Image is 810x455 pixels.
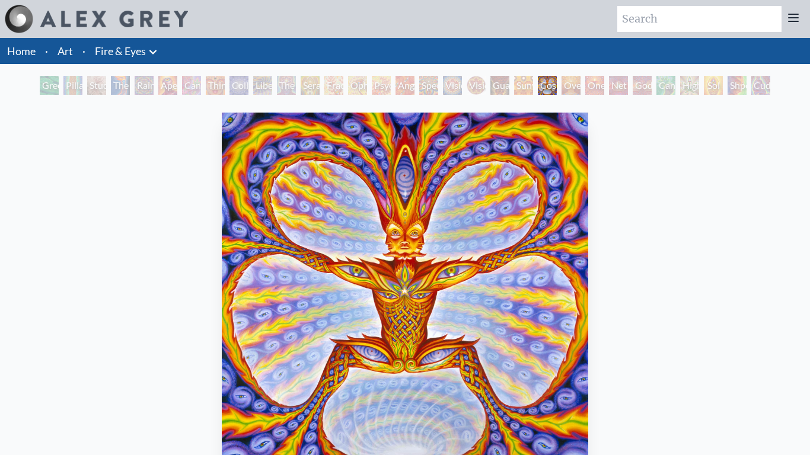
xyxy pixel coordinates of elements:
li: · [40,38,53,64]
div: Ophanic Eyelash [348,76,367,95]
a: Fire & Eyes [95,43,146,59]
div: Study for the Great Turn [87,76,106,95]
li: · [78,38,90,64]
a: Art [58,43,73,59]
div: The Torch [111,76,130,95]
div: Sunyata [514,76,533,95]
div: The Seer [277,76,296,95]
div: Vision [PERSON_NAME] [467,76,486,95]
div: Cuddle [751,76,770,95]
div: Liberation Through Seeing [253,76,272,95]
div: Higher Vision [680,76,699,95]
div: Cannafist [656,76,675,95]
div: One [585,76,604,95]
div: Green Hand [40,76,59,95]
div: Shpongled [728,76,747,95]
div: Pillar of Awareness [63,76,82,95]
div: Seraphic Transport Docking on the Third Eye [301,76,320,95]
div: Spectral Lotus [419,76,438,95]
div: Godself [633,76,652,95]
div: Third Eye Tears of Joy [206,76,225,95]
div: Guardian of Infinite Vision [490,76,509,95]
div: Psychomicrograph of a Fractal Paisley Cherub Feather Tip [372,76,391,95]
div: Collective Vision [229,76,248,95]
div: Aperture [158,76,177,95]
div: Sol Invictus [704,76,723,95]
input: Search [617,6,782,32]
div: Net of Being [609,76,628,95]
div: Cannabis Sutra [182,76,201,95]
div: Rainbow Eye Ripple [135,76,154,95]
a: Home [7,44,36,57]
div: Angel Skin [396,76,414,95]
div: Vision Crystal [443,76,462,95]
div: Cosmic Elf [538,76,557,95]
div: Oversoul [562,76,581,95]
div: Fractal Eyes [324,76,343,95]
